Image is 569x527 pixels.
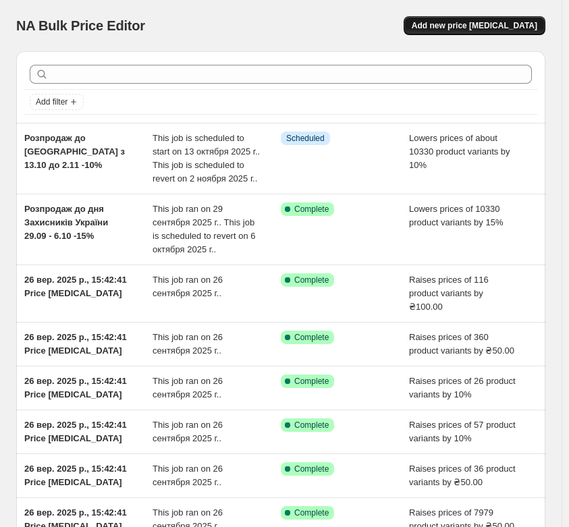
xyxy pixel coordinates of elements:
span: Raises prices of 116 product variants by ₴100.00 [409,275,489,312]
span: This job ran on 26 сентября 2025 г.. [153,376,223,399]
span: Add new price [MEDICAL_DATA] [412,20,537,31]
span: Lowers prices of 10330 product variants by 15% [409,204,503,227]
span: This job is scheduled to start on 13 октября 2025 г.. This job is scheduled to revert on 2 ноября... [153,133,260,184]
span: Raises prices of 36 product variants by ₴50.00 [409,464,516,487]
span: 26 вер. 2025 р., 15:42:41 Price [MEDICAL_DATA] [24,332,127,356]
span: Complete [294,376,329,387]
span: Complete [294,204,329,215]
span: This job ran on 26 сентября 2025 г.. [153,420,223,443]
span: 26 вер. 2025 р., 15:42:41 Price [MEDICAL_DATA] [24,420,127,443]
span: This job ran on 26 сентября 2025 г.. [153,275,223,298]
span: Complete [294,332,329,343]
span: Розпродаж до [GEOGRAPHIC_DATA] з 13.10 до 2.11 -10% [24,133,125,170]
span: Complete [294,464,329,474]
span: Raises prices of 57 product variants by 10% [409,420,516,443]
span: Scheduled [286,133,325,144]
span: NA Bulk Price Editor [16,18,145,33]
span: Complete [294,420,329,431]
span: Add filter [36,96,67,107]
span: Lowers prices of about 10330 product variants by 10% [409,133,510,170]
span: Розпродаж до дня Захисників України 29.09 - 6.10 -15% [24,204,108,241]
span: This job ran on 29 сентября 2025 г.. This job is scheduled to revert on 6 октября 2025 г.. [153,204,255,254]
span: This job ran on 26 сентября 2025 г.. [153,332,223,356]
span: 26 вер. 2025 р., 15:42:41 Price [MEDICAL_DATA] [24,376,127,399]
span: 26 вер. 2025 р., 15:42:41 Price [MEDICAL_DATA] [24,275,127,298]
span: Raises prices of 360 product variants by ₴50.00 [409,332,514,356]
button: Add filter [30,94,84,110]
button: Add new price [MEDICAL_DATA] [404,16,545,35]
span: Raises prices of 26 product variants by 10% [409,376,516,399]
span: This job ran on 26 сентября 2025 г.. [153,464,223,487]
span: Complete [294,275,329,285]
span: 26 вер. 2025 р., 15:42:41 Price [MEDICAL_DATA] [24,464,127,487]
span: Complete [294,507,329,518]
